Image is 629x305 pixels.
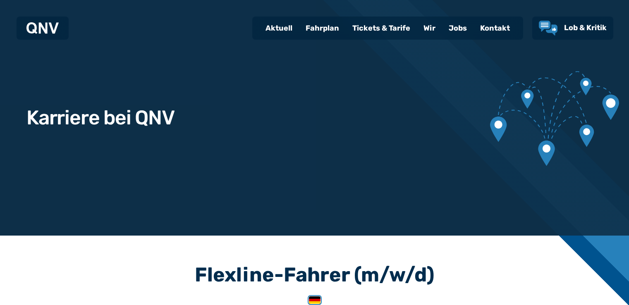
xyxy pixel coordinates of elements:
[539,21,607,36] a: Lob & Kritik
[26,22,59,34] img: QNV Logo
[417,17,442,39] a: Wir
[442,17,474,39] a: Jobs
[564,23,607,32] span: Lob & Kritik
[309,296,320,304] img: German
[299,17,346,39] a: Fahrplan
[259,17,299,39] a: Aktuell
[53,265,576,285] h3: Flexline-Fahrer (m/w/d)
[346,17,417,39] a: Tickets & Tarife
[490,57,619,181] img: Verbundene Kartenmarkierungen
[474,17,517,39] a: Kontakt
[26,108,175,128] h1: Karriere bei QNV
[26,20,59,36] a: QNV Logo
